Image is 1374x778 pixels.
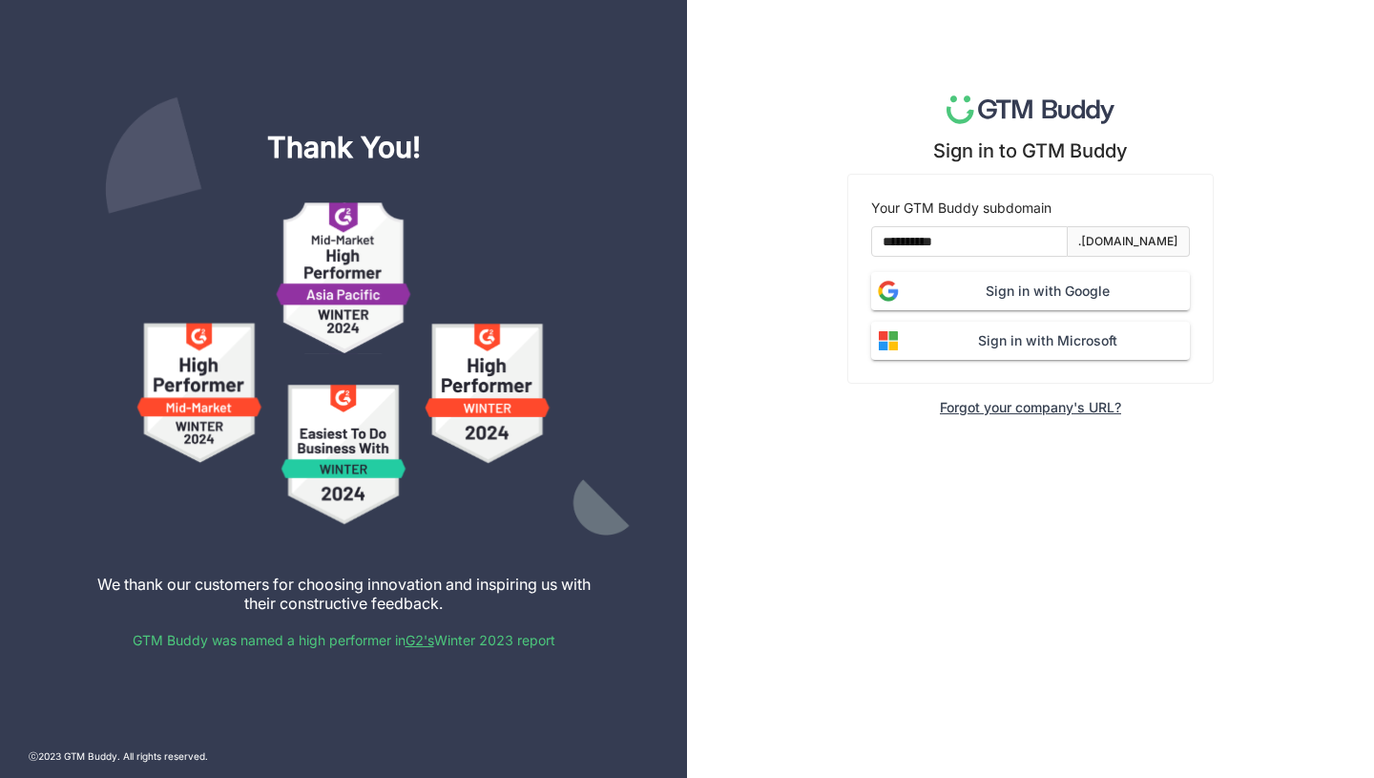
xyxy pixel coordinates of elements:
[933,139,1128,162] div: Sign in to GTM Buddy
[1078,233,1178,251] div: .[DOMAIN_NAME]
[906,330,1190,351] span: Sign in with Microsoft
[406,632,434,648] a: G2's
[871,198,1190,219] div: Your GTM Buddy subdomain
[940,399,1121,415] div: Forgot your company's URL?
[947,95,1115,124] img: logo
[871,322,1190,360] button: Sign in with Microsoft
[906,281,1190,302] span: Sign in with Google
[871,274,906,308] img: google_logo.png
[871,272,1190,310] button: Sign in with Google
[871,324,906,358] img: microsoft.svg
